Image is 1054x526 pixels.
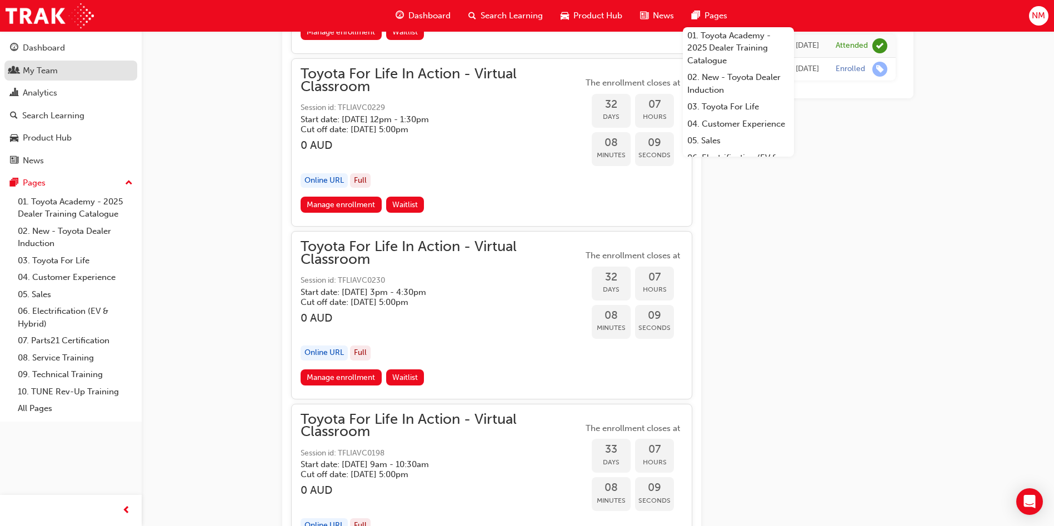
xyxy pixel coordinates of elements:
[635,283,674,296] span: Hours
[396,9,404,23] span: guage-icon
[592,137,631,149] span: 08
[13,286,137,303] a: 05. Sales
[408,9,451,22] span: Dashboard
[635,98,674,111] span: 07
[350,345,371,360] div: Full
[683,132,794,149] a: 05. Sales
[23,132,72,144] div: Product Hub
[10,156,18,166] span: news-icon
[683,69,794,98] a: 02. New - Toyota Dealer Induction
[592,494,631,507] span: Minutes
[683,98,794,116] a: 03. Toyota For Life
[4,38,137,58] a: Dashboard
[635,482,674,494] span: 09
[23,177,46,189] div: Pages
[13,332,137,349] a: 07. Parts21 Certification
[301,68,683,217] button: Toyota For Life In Action - Virtual ClassroomSession id: TFLIAVC0229Start date: [DATE] 12pm - 1:3...
[592,271,631,284] span: 32
[13,349,137,367] a: 08. Service Training
[561,9,569,23] span: car-icon
[301,345,348,360] div: Online URL
[592,283,631,296] span: Days
[635,111,674,123] span: Hours
[301,369,382,385] a: Manage enrollment
[4,128,137,148] a: Product Hub
[386,197,424,213] button: Waitlist
[301,114,565,124] h5: Start date: [DATE] 12pm - 1:30pm
[301,139,583,152] h3: 0 AUD
[592,456,631,469] span: Days
[872,62,887,77] span: learningRecordVerb_ENROLL-icon
[6,3,94,28] img: Trak
[386,24,424,40] button: Waitlist
[301,413,583,438] span: Toyota For Life In Action - Virtual Classroom
[392,373,418,382] span: Waitlist
[4,83,137,103] a: Analytics
[301,24,382,40] a: Manage enrollment
[301,312,583,324] h3: 0 AUD
[635,456,674,469] span: Hours
[1016,488,1043,515] div: Open Intercom Messenger
[635,149,674,162] span: Seconds
[10,66,18,76] span: people-icon
[301,241,583,265] span: Toyota For Life In Action - Virtual Classroom
[4,151,137,171] a: News
[635,271,674,284] span: 07
[122,504,131,518] span: prev-icon
[468,9,476,23] span: search-icon
[13,400,137,417] a: All Pages
[23,42,65,54] div: Dashboard
[683,149,794,179] a: 06. Electrification (EV & Hybrid)
[583,77,683,89] span: The enrollment closes at
[1029,6,1048,26] button: NM
[592,482,631,494] span: 08
[4,106,137,126] a: Search Learning
[635,137,674,149] span: 09
[481,9,543,22] span: Search Learning
[301,197,382,213] a: Manage enrollment
[592,98,631,111] span: 32
[872,38,887,53] span: learningRecordVerb_ATTEND-icon
[301,68,583,93] span: Toyota For Life In Action - Virtual Classroom
[10,88,18,98] span: chart-icon
[4,173,137,193] button: Pages
[13,223,137,252] a: 02. New - Toyota Dealer Induction
[301,469,565,479] h5: Cut off date: [DATE] 5:00pm
[301,484,583,497] h3: 0 AUD
[683,4,736,27] a: pages-iconPages
[796,39,819,52] div: Thu Aug 18 2022 00:00:00 GMT+1000 (Australian Eastern Standard Time)
[592,111,631,123] span: Days
[1032,9,1045,22] span: NM
[387,4,459,27] a: guage-iconDashboard
[125,176,133,191] span: up-icon
[13,193,137,223] a: 01. Toyota Academy - 2025 Dealer Training Catalogue
[22,109,84,122] div: Search Learning
[583,422,683,435] span: The enrollment closes at
[796,63,819,76] div: Wed Mar 02 2022 01:00:00 GMT+1100 (Australian Eastern Daylight Time)
[692,9,700,23] span: pages-icon
[13,366,137,383] a: 09. Technical Training
[13,383,137,400] a: 10. TUNE Rev-Up Training
[705,9,727,22] span: Pages
[10,178,18,188] span: pages-icon
[350,173,371,188] div: Full
[635,322,674,334] span: Seconds
[23,64,58,77] div: My Team
[4,61,137,81] a: My Team
[386,369,424,385] button: Waitlist
[552,4,631,27] a: car-iconProduct Hub
[301,241,683,390] button: Toyota For Life In Action - Virtual ClassroomSession id: TFLIAVC0230Start date: [DATE] 3pm - 4:30...
[459,4,552,27] a: search-iconSearch Learning
[635,443,674,456] span: 07
[392,27,418,37] span: Waitlist
[301,459,565,469] h5: Start date: [DATE] 9am - 10:30am
[392,200,418,209] span: Waitlist
[23,154,44,167] div: News
[301,297,565,307] h5: Cut off date: [DATE] 5:00pm
[631,4,683,27] a: news-iconNews
[13,269,137,286] a: 04. Customer Experience
[301,447,583,460] span: Session id: TFLIAVC0198
[10,111,18,121] span: search-icon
